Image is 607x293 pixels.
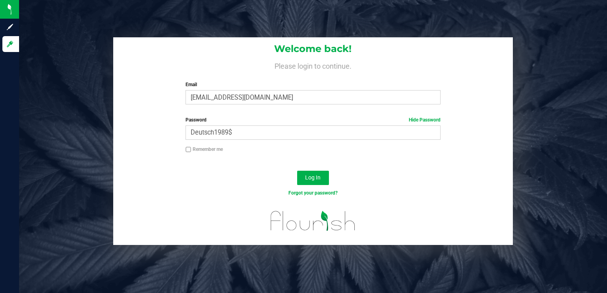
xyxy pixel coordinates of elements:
[186,81,440,88] label: Email
[6,40,14,48] inline-svg: Log in
[113,60,513,70] h4: Please login to continue.
[409,117,441,123] a: Hide Password
[297,171,329,185] button: Log In
[6,23,14,31] inline-svg: Sign up
[113,44,513,54] h1: Welcome back!
[288,190,338,196] a: Forgot your password?
[186,146,223,153] label: Remember me
[305,174,321,181] span: Log In
[263,205,363,237] img: flourish_logo.svg
[186,147,191,152] input: Remember me
[186,117,207,123] span: Password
